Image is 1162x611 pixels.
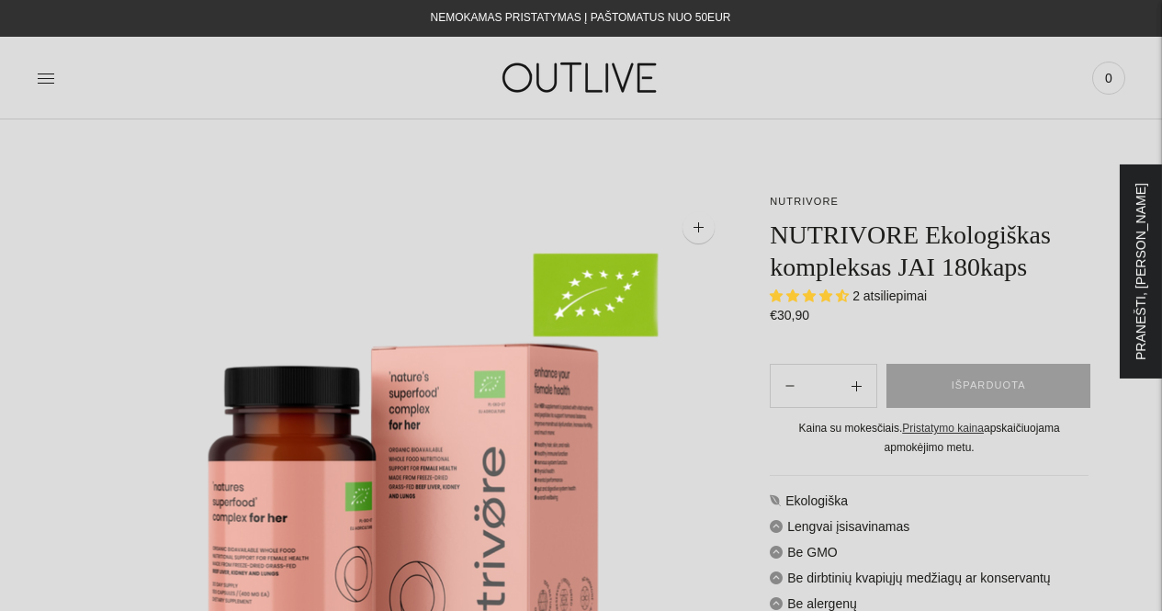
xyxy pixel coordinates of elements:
[770,308,809,322] span: €30,90
[467,46,696,109] img: OUTLIVE
[431,7,731,29] div: NEMOKAMAS PRISTATYMAS Į PAŠTOMATUS NUO 50EUR
[770,289,852,303] span: 4.50 stars
[886,364,1090,408] button: IŠPARDUOTA
[771,364,809,408] button: Add product quantity
[952,377,1026,395] span: IŠPARDUOTA
[770,219,1089,283] h1: NUTRIVORE Ekologiškas kompleksas JAI 180kaps
[1096,65,1122,91] span: 0
[770,196,839,207] a: NUTRIVORE
[1092,58,1125,98] a: 0
[902,422,984,435] a: Pristatymo kaina
[809,373,837,400] input: Product quantity
[770,419,1089,457] div: Kaina su mokesčiais. apskaičiuojama apmokėjimo metu.
[852,289,927,303] span: 2 atsiliepimai
[837,364,876,408] button: Subtract product quantity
